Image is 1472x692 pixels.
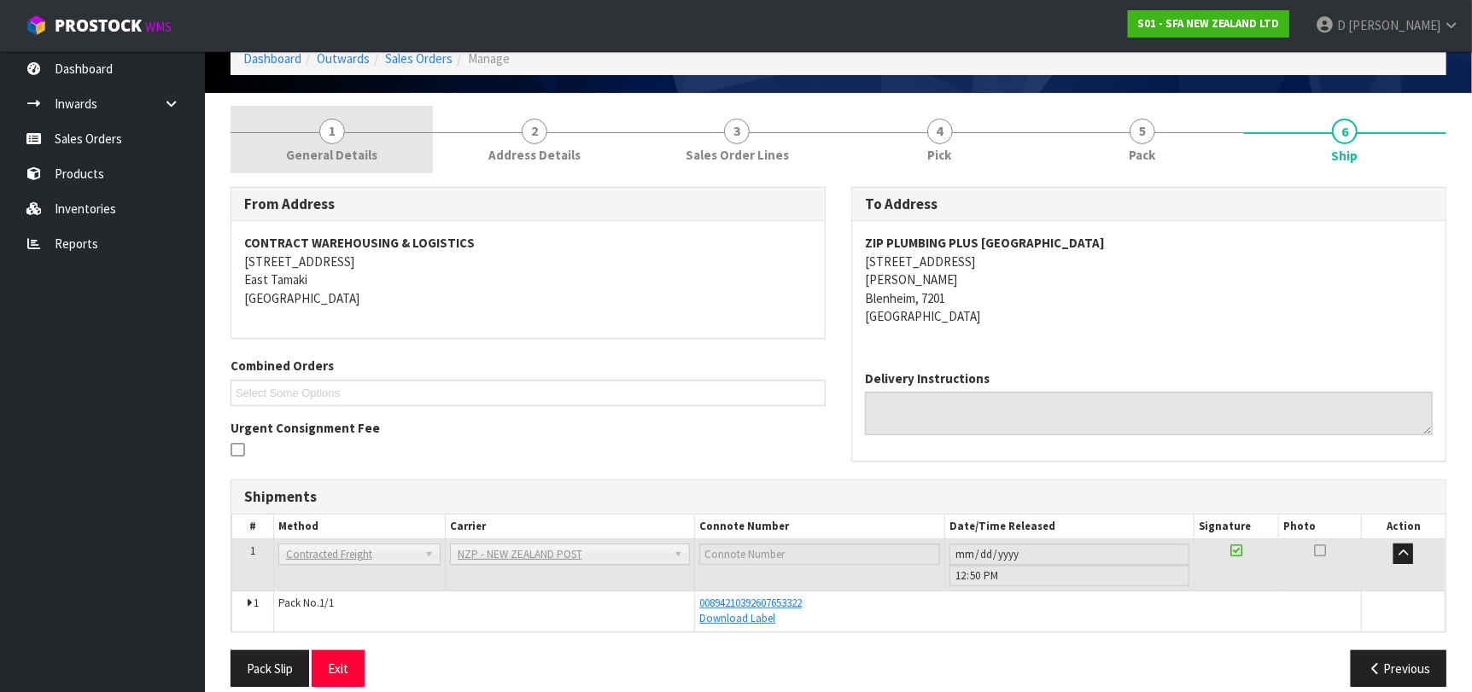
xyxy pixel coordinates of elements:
[231,357,334,375] label: Combined Orders
[928,146,952,164] span: Pick
[1129,146,1155,164] span: Pack
[273,591,695,631] td: Pack No.
[254,596,259,610] span: 1
[243,50,301,67] a: Dashboard
[231,650,309,687] button: Pack Slip
[1337,17,1346,33] span: D
[865,196,1433,212] h3: To Address
[1130,119,1155,144] span: 5
[286,146,377,164] span: General Details
[286,544,418,565] span: Contracted Freight
[468,50,510,67] span: Manage
[699,544,940,565] input: Connote Number
[244,235,475,251] strong: CONTRACT WAREHOUSING & LOGISTICS
[699,596,802,610] a: 00894210392607653322
[319,596,334,610] span: 1/1
[865,369,990,387] label: Delivery Instructions
[250,544,255,558] span: 1
[317,50,370,67] a: Outwards
[1195,515,1278,539] th: Signature
[865,234,1433,325] address: [STREET_ADDRESS] [PERSON_NAME] Blenheim, 7201 [GEOGRAPHIC_DATA]
[1332,119,1358,144] span: 6
[312,650,365,687] button: Exit
[458,544,668,565] span: NZP - NEW ZEALAND POST
[445,515,695,539] th: Carrier
[522,119,547,144] span: 2
[1351,650,1446,687] button: Previous
[145,19,172,35] small: WMS
[1348,17,1440,33] span: [PERSON_NAME]
[273,515,445,539] th: Method
[385,50,453,67] a: Sales Orders
[488,146,581,164] span: Address Details
[686,146,789,164] span: Sales Order Lines
[1332,147,1358,165] span: Ship
[1278,515,1362,539] th: Photo
[232,515,274,539] th: #
[724,119,750,144] span: 3
[55,15,142,37] span: ProStock
[944,515,1195,539] th: Date/Time Released
[1137,16,1280,31] strong: S01 - SFA NEW ZEALAND LTD
[699,611,775,625] a: Download Label
[865,235,1105,251] strong: ZIP PLUMBING PLUS [GEOGRAPHIC_DATA]
[319,119,345,144] span: 1
[1362,515,1446,539] th: Action
[231,419,380,437] label: Urgent Consignment Fee
[26,15,47,36] img: cube-alt.png
[927,119,953,144] span: 4
[695,515,945,539] th: Connote Number
[244,196,812,212] h3: From Address
[244,234,812,307] address: [STREET_ADDRESS] East Tamaki [GEOGRAPHIC_DATA]
[244,489,1433,505] h3: Shipments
